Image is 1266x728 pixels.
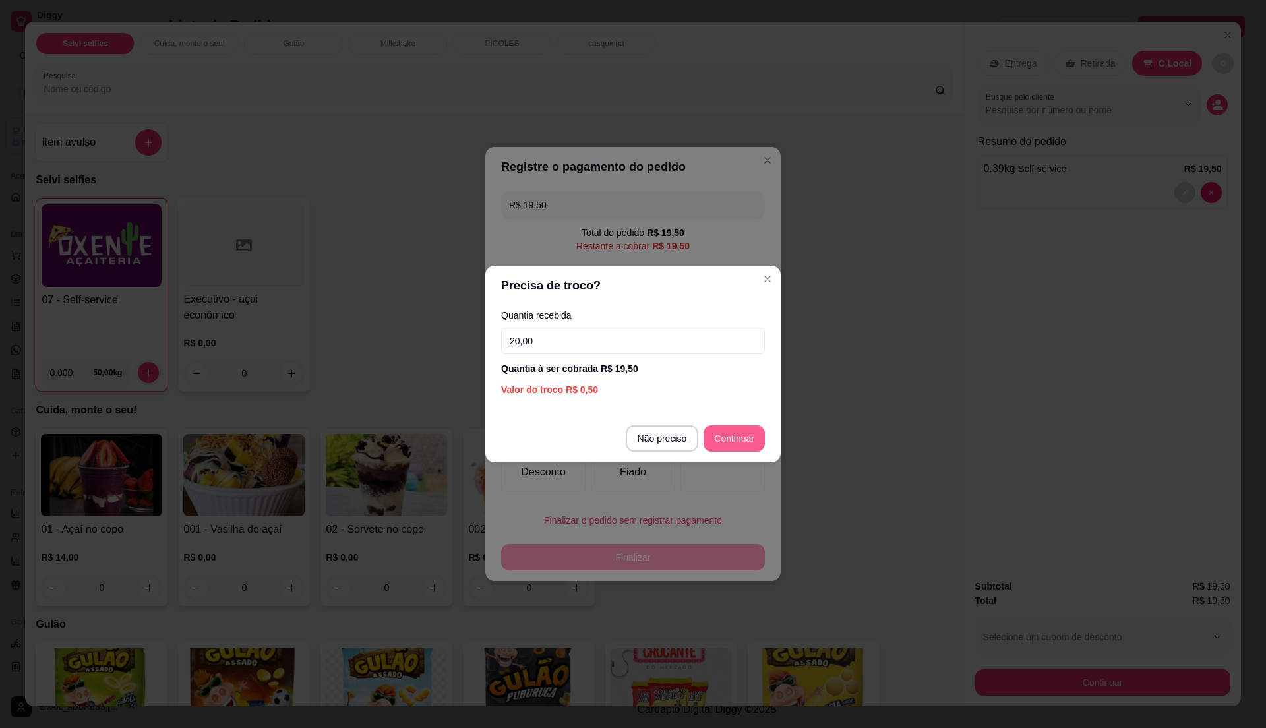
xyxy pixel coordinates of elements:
div: Quantia à ser cobrada R$ 19,50 [501,362,765,375]
button: Não preciso [626,425,699,452]
div: Valor do troco R$ 0,50 [501,383,765,396]
button: Close [757,268,778,289]
label: Quantia recebida [501,311,765,320]
button: Continuar [704,425,765,452]
header: Precisa de troco? [485,266,781,305]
